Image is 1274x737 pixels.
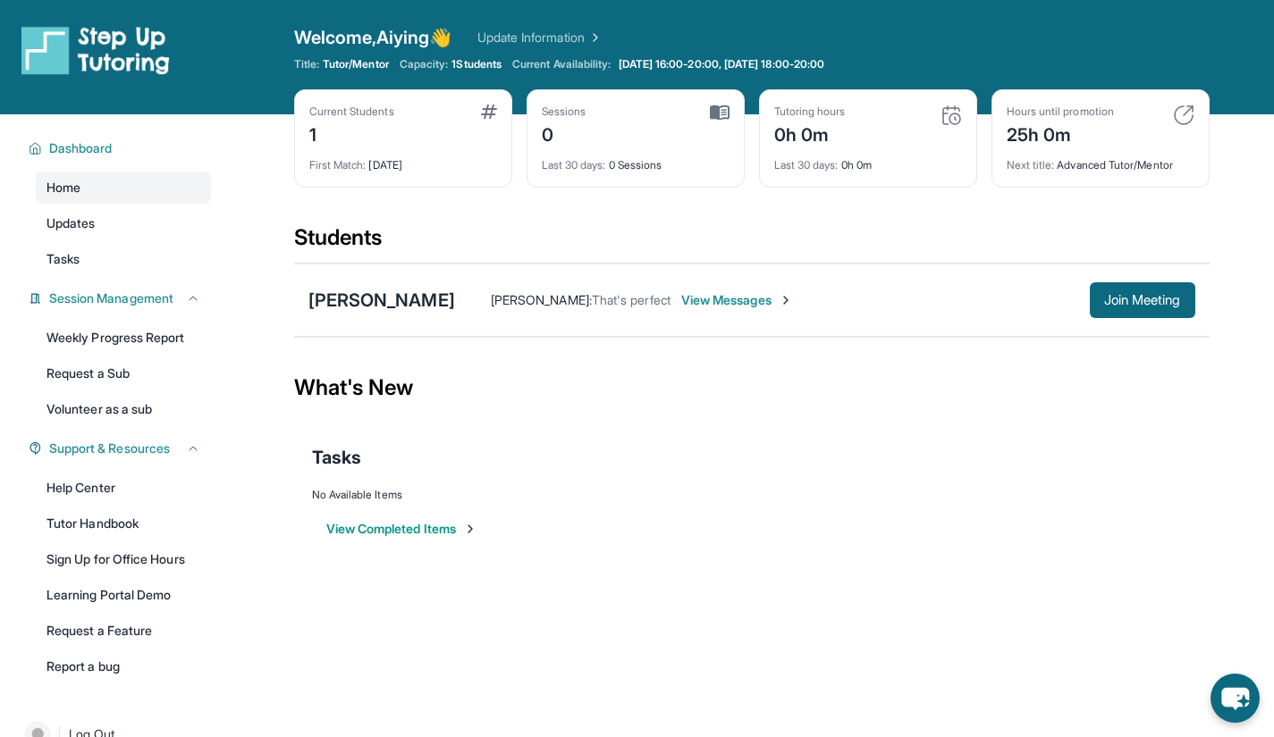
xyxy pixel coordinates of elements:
span: First Match : [309,158,367,172]
div: Tutoring hours [774,105,846,119]
img: Chevron Right [585,29,603,46]
div: Advanced Tutor/Mentor [1007,147,1194,172]
a: Weekly Progress Report [36,322,211,354]
span: Session Management [49,289,173,307]
a: Tutor Handbook [36,507,211,540]
span: Updates [46,214,96,232]
div: 0 Sessions [542,147,730,172]
span: View Messages [681,291,793,309]
button: View Completed Items [326,520,477,538]
button: Dashboard [42,139,200,157]
div: 25h 0m [1007,119,1114,147]
a: Report a bug [36,650,211,683]
div: Students [294,223,1210,263]
span: Last 30 days : [774,158,839,172]
span: Capacity: [400,57,449,71]
a: Request a Feature [36,615,211,647]
div: [PERSON_NAME] [308,288,455,313]
a: Updates [36,207,211,239]
img: card [481,105,497,119]
div: 0 [542,119,586,147]
span: Support & Resources [49,440,170,457]
img: card [710,105,730,121]
div: 0h 0m [774,147,962,172]
div: Current Students [309,105,394,119]
a: Sign Up for Office Hours [36,543,211,575]
div: 1 [309,119,394,147]
a: Request a Sub [36,357,211,389]
div: Sessions [542,105,586,119]
span: Tutor/Mentor [323,57,389,71]
span: Last 30 days : [542,158,606,172]
span: Join Meeting [1104,295,1181,306]
a: Volunteer as a sub [36,393,211,425]
div: 0h 0m [774,119,846,147]
a: Update Information [477,29,603,46]
div: Hours until promotion [1007,105,1114,119]
img: card [1173,105,1194,126]
div: What's New [294,348,1210,427]
button: chat-button [1211,674,1260,723]
a: Tasks [36,243,211,275]
a: Help Center [36,472,211,504]
span: Home [46,179,80,197]
div: [DATE] [309,147,497,172]
img: card [941,105,962,126]
span: 1 Students [451,57,502,71]
a: [DATE] 16:00-20:00, [DATE] 18:00-20:00 [615,57,829,71]
a: Learning Portal Demo [36,579,211,611]
div: No Available Items [312,488,1192,502]
span: Current Availability: [512,57,611,71]
span: Next title : [1007,158,1055,172]
span: Welcome, Aiying 👋 [294,25,452,50]
img: logo [21,25,170,75]
a: Home [36,172,211,204]
button: Support & Resources [42,440,200,457]
span: That's perfect [592,292,671,307]
button: Session Management [42,289,200,307]
span: [DATE] 16:00-20:00, [DATE] 18:00-20:00 [619,57,825,71]
span: Dashboard [49,139,113,157]
img: Chevron-Right [779,293,793,307]
span: Tasks [312,445,361,470]
span: Title: [294,57,319,71]
button: Join Meeting [1090,282,1195,318]
span: [PERSON_NAME] : [491,292,592,307]
span: Tasks [46,250,80,268]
